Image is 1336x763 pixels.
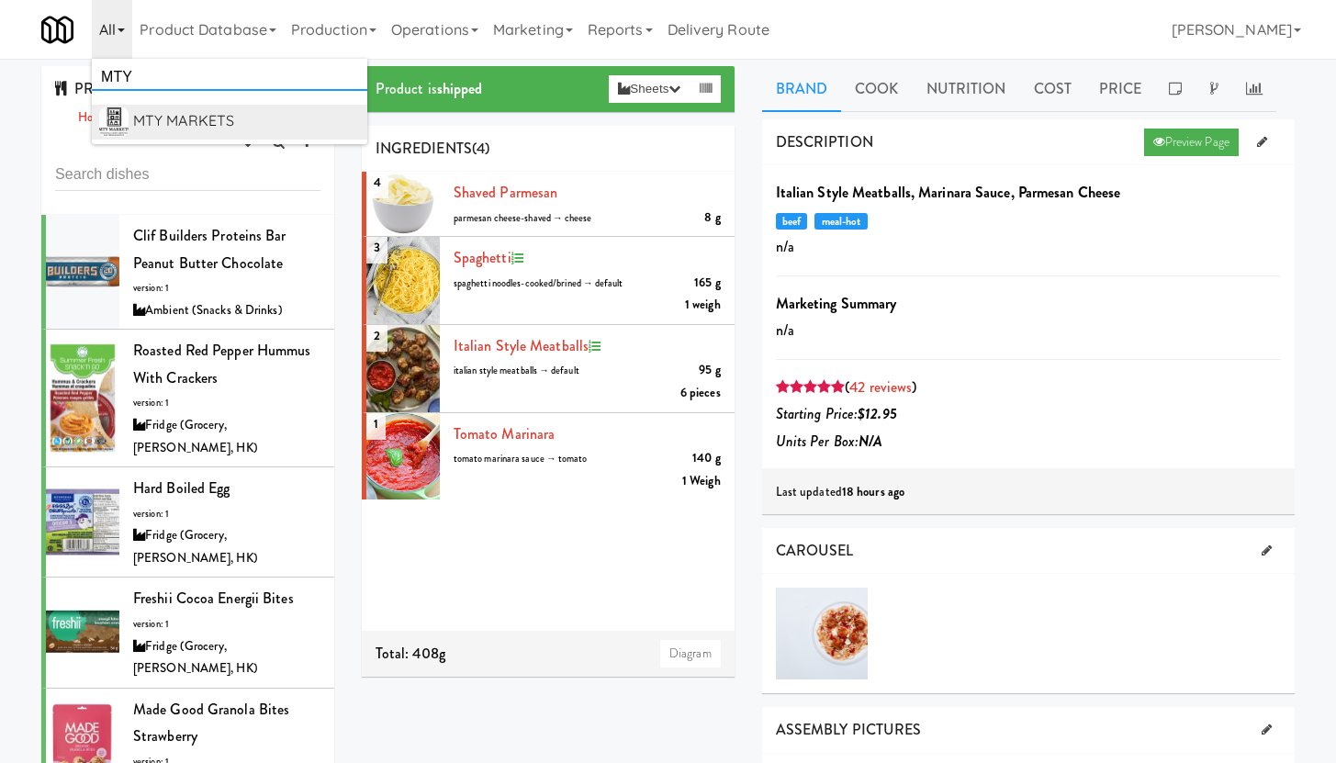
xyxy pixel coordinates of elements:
[376,138,472,159] span: INGREDIENTS
[454,182,558,203] a: Shaved Parmesan
[913,66,1020,112] a: Nutrition
[133,281,169,295] span: version: 1
[776,182,1121,203] b: Italian Style Meatballs, Marinara Sauce, Parmesan Cheese
[1020,66,1085,112] a: Cost
[133,396,169,410] span: version: 1
[133,617,169,631] span: version: 1
[55,78,154,99] span: PRODUCTS
[366,320,387,352] span: 2
[454,211,592,225] span: parmesan cheese-shaved → cheese
[41,330,334,467] li: Roasted Red Pepper Hummus with Crackersversion: 1Fridge (Grocery, [PERSON_NAME], HK)
[133,340,311,388] span: Roasted Red Pepper Hummus with Crackers
[776,293,897,314] b: Marketing Summary
[776,540,854,561] span: CAROUSEL
[454,452,588,466] span: tomato marinara sauce → tomato
[41,578,334,688] li: Freshii Cocoa Energii Bitesversion: 1Fridge (Grocery, [PERSON_NAME], HK)
[366,408,386,440] span: 1
[849,376,912,398] a: 42 reviews
[776,483,904,500] span: Last updated
[362,237,735,325] li: 3spaghetti165 gspaghetti noodles-cooked/brined → default1 weigh
[1085,66,1156,112] a: Price
[609,75,690,103] button: Sheets
[133,524,320,569] div: Fridge (Grocery, [PERSON_NAME], HK)
[685,294,721,317] div: 1 weigh
[133,299,320,322] div: Ambient (Snacks & Drinks)
[362,325,735,413] li: 2Italian Style Meatballs95 gitalian style meatballs → default6 pieces
[704,207,720,230] div: 8 g
[133,414,320,459] div: Fridge (Grocery, [PERSON_NAME], HK)
[133,225,286,274] span: Clif Builders proteins Bar Peanut Butter Chocolate
[841,66,912,112] a: Cook
[376,78,483,99] span: Product is
[376,643,445,664] span: Total: 408g
[366,231,387,264] span: 3
[842,483,904,500] b: 18 hours ago
[776,431,883,452] i: Units Per Box:
[776,233,1281,261] p: n/a
[511,252,523,264] i: Recipe
[776,374,1281,401] div: ( )
[362,172,735,237] li: 4Shaved Parmesan8 gparmesan cheese-shaved → cheese
[472,138,489,159] span: (4)
[858,403,897,424] b: $12.95
[776,131,873,152] span: DESCRIPTION
[41,215,334,330] li: Clif Builders proteins Bar Peanut Butter Chocolateversion: 1Ambient (Snacks & Drinks)
[692,447,721,470] div: 140 g
[133,507,169,521] span: version: 1
[366,166,388,198] span: 4
[99,107,129,137] img: lhzaaxwkfd4hwsggbahx.png
[814,213,867,230] span: meal-hot
[682,470,721,493] div: 1 Weigh
[859,431,882,452] b: N/A
[55,157,320,191] input: Search dishes
[1144,129,1239,156] a: Preview Page
[660,640,721,668] a: Diagram
[776,213,808,230] span: beef
[699,359,720,382] div: 95 g
[776,317,1281,344] p: n/a
[680,382,721,405] div: 6 pieces
[776,403,897,424] i: Starting Price:
[694,272,721,295] div: 165 g
[362,413,735,500] li: 1Tomato Marinara140 gtomato marinara sauce → tomato1 Weigh
[73,107,102,129] a: Hot
[454,364,579,377] span: italian style meatballs → default
[762,66,842,112] a: Brand
[41,467,334,578] li: Hard Boiled Eggversion: 1Fridge (Grocery, [PERSON_NAME], HK)
[589,341,601,353] i: Recipe
[133,699,289,747] span: Made Good granola bites Strawberry
[454,276,623,290] span: spaghetti noodles-cooked/brined → default
[776,719,922,740] span: ASSEMBLY PICTURES
[133,107,360,135] div: MTY MARKETS
[454,423,556,444] a: Tomato Marinara
[454,335,589,356] a: Italian Style Meatballs
[92,63,367,91] input: Search operator
[133,477,230,499] span: Hard Boiled Egg
[454,247,511,268] a: spaghetti
[133,588,294,609] span: Freshii Cocoa Energii Bites
[133,635,320,680] div: Fridge (Grocery, [PERSON_NAME], HK)
[41,14,73,46] img: Micromart
[437,78,483,99] b: shipped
